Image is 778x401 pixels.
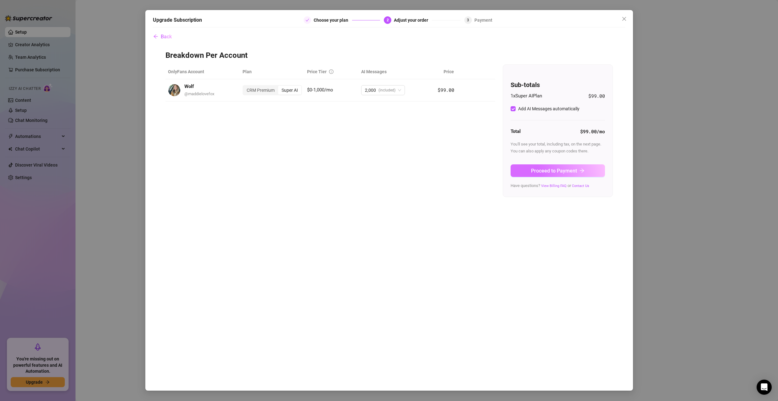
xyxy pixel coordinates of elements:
[153,16,202,24] h5: Upgrade Subscription
[240,64,305,79] th: Plan
[168,84,180,96] img: avatar.jpg
[329,69,333,74] span: info-circle
[518,105,579,112] div: Add AI Messages automatically
[153,34,158,39] span: arrow-left
[511,183,589,188] span: Have questions? or
[359,64,426,79] th: AI Messages
[378,85,395,95] span: (included)
[278,86,301,95] div: Super AI
[511,164,605,177] button: Proceed to Paymentarrow-right
[365,85,376,95] span: 2,000
[531,168,577,174] span: Proceed to Payment
[580,128,605,135] strong: $99.00 /mo
[622,16,627,21] span: close
[511,142,601,153] span: You'll see your total, including tax, on the next page. You can also apply any coupon codes there.
[438,87,454,93] span: $99.00
[184,84,194,89] strong: Wolf
[387,18,389,22] span: 2
[426,64,456,79] th: Price
[474,16,492,24] div: Payment
[511,129,521,134] strong: Total
[394,16,432,24] div: Adjust your order
[165,51,613,61] h3: Breakdown Per Account
[619,14,629,24] button: Close
[314,16,352,24] div: Choose your plan
[307,69,327,74] span: Price Tier
[305,18,309,22] span: check
[467,18,469,22] span: 3
[619,16,629,21] span: Close
[153,30,172,43] button: Back
[165,64,240,79] th: OnlyFans Account
[184,91,214,96] span: @ maddielovefox
[307,87,333,93] span: $0-1,000/mo
[541,184,567,188] a: View Billing FAQ
[161,34,172,40] span: Back
[757,380,772,395] div: Open Intercom Messenger
[579,168,585,173] span: arrow-right
[243,85,302,95] div: segmented control
[243,86,278,95] div: CRM Premium
[588,92,605,100] span: $99.00
[511,92,542,100] span: 1 x Super AI Plan
[572,184,589,188] a: Contact Us
[511,80,605,89] h4: Sub-totals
